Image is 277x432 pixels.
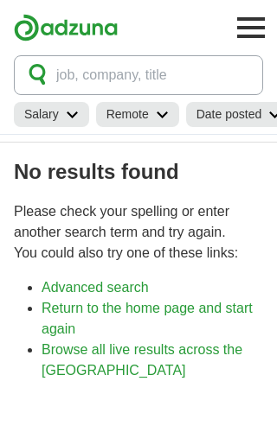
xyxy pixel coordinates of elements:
[24,105,59,124] h2: Salary
[14,156,263,187] h1: No results found
[96,102,179,127] a: Remote
[106,105,149,124] h2: Remote
[14,102,89,127] a: Salary
[56,65,167,86] span: job, company, title
[14,201,263,264] p: Please check your spelling or enter another search term and try again. You could also try one of ...
[42,280,149,295] a: Advanced search
[14,14,118,41] img: Adzuna logo
[196,105,262,124] h2: Date posted
[14,55,263,95] button: job, company, title
[232,9,270,47] button: Toggle main navigation menu
[42,342,242,378] a: Browse all live results across the [GEOGRAPHIC_DATA]
[42,301,253,336] a: Return to the home page and start again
